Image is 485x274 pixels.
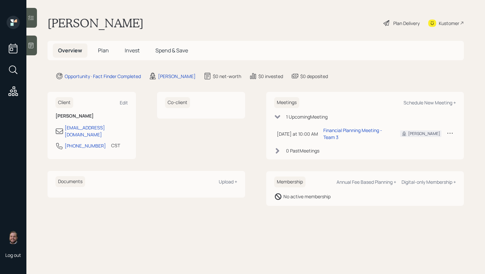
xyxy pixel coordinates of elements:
[5,252,21,258] div: Log out
[165,97,190,108] h6: Co-client
[274,97,299,108] h6: Meetings
[155,47,188,54] span: Spend & Save
[58,47,82,54] span: Overview
[65,73,141,80] div: Opportunity · Fact Finder Completed
[213,73,241,80] div: $0 net-worth
[408,131,440,137] div: [PERSON_NAME]
[337,179,396,185] div: Annual Fee Based Planning +
[323,127,390,141] div: Financial Planning Meeting - Team 3
[286,113,328,120] div: 1 Upcoming Meeting
[98,47,109,54] span: Plan
[393,20,420,27] div: Plan Delivery
[65,142,106,149] div: [PHONE_NUMBER]
[439,20,459,27] div: Kustomer
[120,99,128,106] div: Edit
[286,147,319,154] div: 0 Past Meeting s
[402,179,456,185] div: Digital-only Membership +
[283,193,331,200] div: No active membership
[55,113,128,119] h6: [PERSON_NAME]
[158,73,196,80] div: [PERSON_NAME]
[277,130,318,137] div: [DATE] at 10:00 AM
[300,73,328,80] div: $0 deposited
[274,177,306,187] h6: Membership
[125,47,140,54] span: Invest
[404,99,456,106] div: Schedule New Meeting +
[219,178,237,185] div: Upload +
[48,16,144,30] h1: [PERSON_NAME]
[55,97,73,108] h6: Client
[258,73,283,80] div: $0 invested
[7,231,20,244] img: james-distasi-headshot.png
[55,176,85,187] h6: Documents
[65,124,128,138] div: [EMAIL_ADDRESS][DOMAIN_NAME]
[111,142,120,149] div: CST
